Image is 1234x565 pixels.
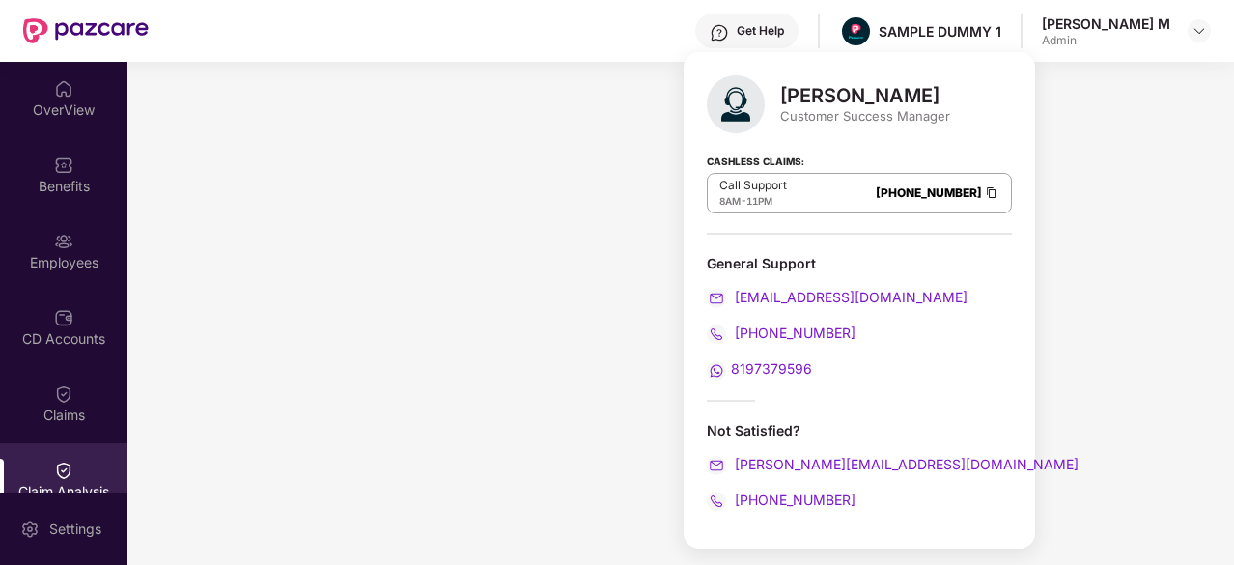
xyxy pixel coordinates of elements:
[707,325,726,344] img: svg+xml;base64,PHN2ZyB4bWxucz0iaHR0cDovL3d3dy53My5vcmcvMjAwMC9zdmciIHdpZHRoPSIyMCIgaGVpZ2h0PSIyMC...
[780,107,950,125] div: Customer Success Manager
[23,18,149,43] img: New Pazcare Logo
[984,184,999,201] img: Clipboard Icon
[876,185,982,200] a: [PHONE_NUMBER]
[707,492,726,511] img: svg+xml;base64,PHN2ZyB4bWxucz0iaHR0cDovL3d3dy53My5vcmcvMjAwMC9zdmciIHdpZHRoPSIyMCIgaGVpZ2h0PSIyMC...
[707,421,1012,439] div: Not Satisfied?
[707,254,1012,272] div: General Support
[1042,33,1170,48] div: Admin
[707,289,726,308] img: svg+xml;base64,PHN2ZyB4bWxucz0iaHR0cDovL3d3dy53My5vcmcvMjAwMC9zdmciIHdpZHRoPSIyMCIgaGVpZ2h0PSIyMC...
[879,22,1001,41] div: SAMPLE DUMMY 1
[54,155,73,175] img: svg+xml;base64,PHN2ZyBpZD0iQmVuZWZpdHMiIHhtbG5zPSJodHRwOi8vd3d3LnczLm9yZy8yMDAwL3N2ZyIgd2lkdGg9Ij...
[707,289,968,305] a: [EMAIL_ADDRESS][DOMAIN_NAME]
[707,360,812,377] a: 8197379596
[54,79,73,99] img: svg+xml;base64,PHN2ZyBpZD0iSG9tZSIgeG1sbnM9Imh0dHA6Ly93d3cudzMub3JnLzIwMDAvc3ZnIiB3aWR0aD0iMjAiIG...
[731,325,855,341] span: [PHONE_NUMBER]
[731,492,855,508] span: [PHONE_NUMBER]
[780,84,950,107] div: [PERSON_NAME]
[707,421,1012,511] div: Not Satisfied?
[719,193,787,209] div: -
[719,178,787,193] p: Call Support
[737,23,784,39] div: Get Help
[20,520,40,539] img: svg+xml;base64,PHN2ZyBpZD0iU2V0dGluZy0yMHgyMCIgeG1sbnM9Imh0dHA6Ly93d3cudzMub3JnLzIwMDAvc3ZnIiB3aW...
[1192,23,1207,39] img: svg+xml;base64,PHN2ZyBpZD0iRHJvcGRvd24tMzJ4MzIiIHhtbG5zPSJodHRwOi8vd3d3LnczLm9yZy8yMDAwL3N2ZyIgd2...
[707,361,726,381] img: svg+xml;base64,PHN2ZyB4bWxucz0iaHR0cDovL3d3dy53My5vcmcvMjAwMC9zdmciIHdpZHRoPSIyMCIgaGVpZ2h0PSIyMC...
[1042,14,1170,33] div: [PERSON_NAME] M
[707,150,804,171] strong: Cashless Claims:
[43,520,107,539] div: Settings
[54,232,73,251] img: svg+xml;base64,PHN2ZyBpZD0iRW1wbG95ZWVzIiB4bWxucz0iaHR0cDovL3d3dy53My5vcmcvMjAwMC9zdmciIHdpZHRoPS...
[54,384,73,404] img: svg+xml;base64,PHN2ZyBpZD0iQ2xhaW0iIHhtbG5zPSJodHRwOi8vd3d3LnczLm9yZy8yMDAwL3N2ZyIgd2lkdGg9IjIwIi...
[54,461,73,480] img: svg+xml;base64,PHN2ZyBpZD0iQ2xhaW0iIHhtbG5zPSJodHRwOi8vd3d3LnczLm9yZy8yMDAwL3N2ZyIgd2lkdGg9IjIwIi...
[710,23,729,42] img: svg+xml;base64,PHN2ZyBpZD0iSGVscC0zMngzMiIgeG1sbnM9Imh0dHA6Ly93d3cudzMub3JnLzIwMDAvc3ZnIiB3aWR0aD...
[731,360,812,377] span: 8197379596
[842,17,870,45] img: Pazcare_Alternative_logo-01-01.png
[746,195,772,207] span: 11PM
[719,195,741,207] span: 8AM
[707,456,726,475] img: svg+xml;base64,PHN2ZyB4bWxucz0iaHR0cDovL3d3dy53My5vcmcvMjAwMC9zdmciIHdpZHRoPSIyMCIgaGVpZ2h0PSIyMC...
[707,492,855,508] a: [PHONE_NUMBER]
[54,308,73,327] img: svg+xml;base64,PHN2ZyBpZD0iQ0RfQWNjb3VudHMiIGRhdGEtbmFtZT0iQ0QgQWNjb3VudHMiIHhtbG5zPSJodHRwOi8vd3...
[731,456,1079,472] span: [PERSON_NAME][EMAIL_ADDRESS][DOMAIN_NAME]
[707,325,855,341] a: [PHONE_NUMBER]
[707,254,1012,381] div: General Support
[707,75,765,133] img: svg+xml;base64,PHN2ZyB4bWxucz0iaHR0cDovL3d3dy53My5vcmcvMjAwMC9zdmciIHhtbG5zOnhsaW5rPSJodHRwOi8vd3...
[707,456,1079,472] a: [PERSON_NAME][EMAIL_ADDRESS][DOMAIN_NAME]
[731,289,968,305] span: [EMAIL_ADDRESS][DOMAIN_NAME]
